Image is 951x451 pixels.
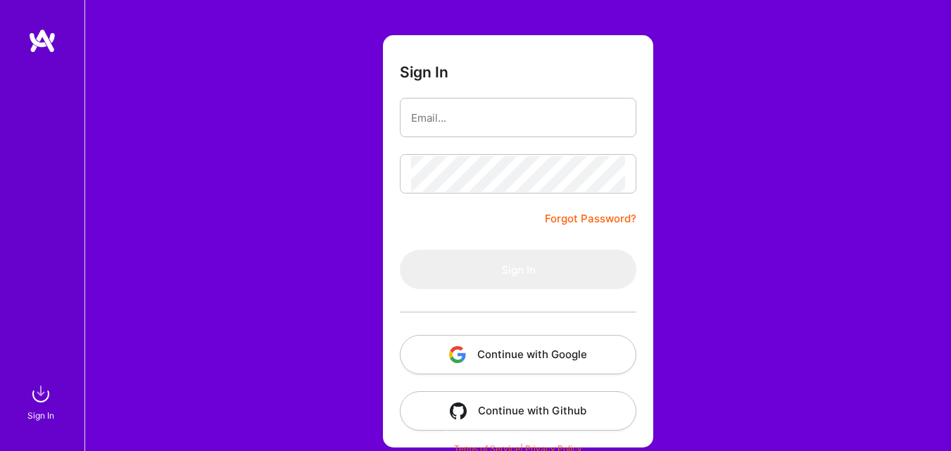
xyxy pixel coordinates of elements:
div: Sign In [27,408,54,423]
img: sign in [27,380,55,408]
img: icon [450,402,467,419]
h3: Sign In [400,63,448,81]
button: Sign In [400,250,636,289]
a: sign inSign In [30,380,55,423]
button: Continue with Github [400,391,636,431]
a: Forgot Password? [545,210,636,227]
input: Email... [411,100,625,136]
img: logo [28,28,56,53]
button: Continue with Google [400,335,636,374]
img: icon [449,346,466,363]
